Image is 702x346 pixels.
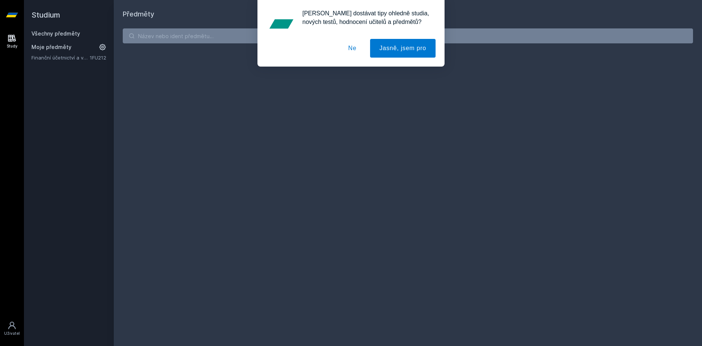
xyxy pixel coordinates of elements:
[370,39,436,58] button: Jasně, jsem pro
[339,39,366,58] button: Ne
[266,9,296,39] img: notification icon
[4,331,20,336] div: Uživatel
[1,317,22,340] a: Uživatel
[296,9,436,26] div: [PERSON_NAME] dostávat tipy ohledně studia, nových testů, hodnocení učitelů a předmětů?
